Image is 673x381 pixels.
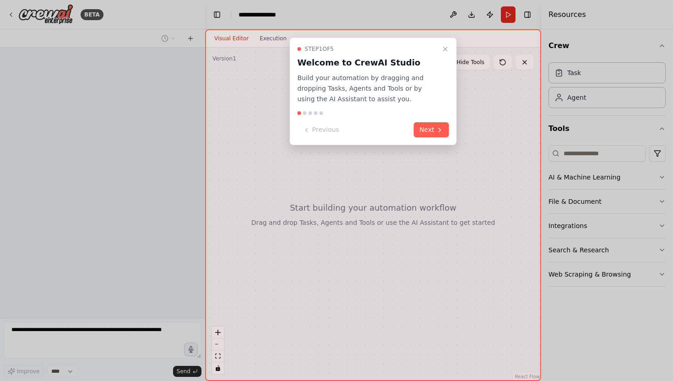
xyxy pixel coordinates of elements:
button: Next [414,122,449,137]
button: Close walkthrough [440,44,451,54]
h3: Welcome to CrewAI Studio [298,56,438,69]
span: Step 1 of 5 [305,45,334,53]
button: Previous [298,122,345,137]
p: Build your automation by dragging and dropping Tasks, Agents and Tools or by using the AI Assista... [298,73,438,104]
button: Hide left sidebar [211,8,223,21]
